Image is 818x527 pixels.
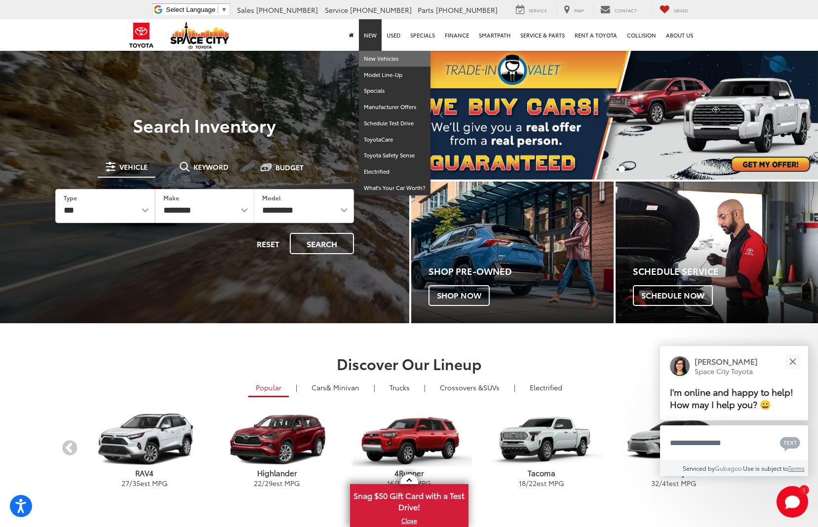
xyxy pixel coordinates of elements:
[275,164,304,171] span: Budget
[121,478,129,488] span: 27
[262,193,281,202] label: Model
[166,6,215,13] span: Select Language
[418,5,434,15] span: Parts
[757,69,818,160] button: Click to view next picture.
[411,69,472,160] button: Click to view previous picture.
[371,382,378,392] li: |
[325,5,348,15] span: Service
[359,180,430,196] a: What's Your Car Worth?
[359,115,430,132] a: Schedule Test Drive
[254,478,262,488] span: 22
[622,19,661,51] a: Collision
[428,285,490,306] span: Shop Now
[343,478,475,488] p: / est MPG
[522,379,570,396] a: Electrified
[119,163,148,170] span: Vehicle
[515,19,570,51] a: Service & Parts
[359,67,430,83] a: Model Line-Up
[803,488,805,492] span: 1
[652,4,696,15] a: My Saved Vehicles
[344,19,359,51] a: Home
[163,193,179,202] label: Make
[608,478,740,488] p: / est MPG
[695,356,758,367] p: [PERSON_NAME]
[256,5,318,15] span: [PHONE_NUMBER]
[78,478,211,488] p: / est MPG
[290,233,354,254] button: Search
[670,385,793,411] span: I'm online and happy to help! How may I help you? 😀
[432,379,507,396] a: SUVs
[41,115,368,135] h3: Search Inventory
[715,464,743,472] a: Gubagoo.
[166,6,227,13] a: Select Language​
[474,19,515,51] a: SmartPath
[593,4,644,15] a: Contact
[619,166,625,172] li: Go to slide number 2.
[61,440,78,457] button: Previous
[651,478,659,488] span: 32
[123,19,160,51] img: Toyota
[359,51,430,67] a: New Vehicles
[411,182,614,323] a: Shop Pre-Owned Shop Now
[529,478,537,488] span: 22
[326,382,359,392] span: & Minivan
[78,468,211,478] p: RAV4
[132,478,140,488] span: 35
[440,382,483,392] span: Crossovers &
[81,413,207,466] img: Toyota RAV4
[411,182,614,323] div: Toyota
[293,382,300,392] li: |
[170,22,230,49] img: Space City Toyota
[604,166,610,172] li: Go to slide number 1.
[343,468,475,478] p: 4Runner
[359,83,430,99] a: Specials
[777,432,803,454] button: Chat with SMS
[61,355,757,372] h2: Discover Our Lineup
[743,464,788,472] span: Use is subject to
[695,367,758,376] p: Space City Toyota
[248,233,288,254] button: Reset
[194,163,229,170] span: Keyword
[608,468,740,478] p: Camry
[574,7,584,13] span: Map
[777,486,808,518] svg: Start Chat
[350,5,412,15] span: [PHONE_NUMBER]
[237,5,254,15] span: Sales
[359,132,430,148] a: ToyotaCare
[346,413,472,466] img: Toyota 4Runner
[428,266,614,276] h4: Shop Pre-Owned
[211,468,343,478] p: Highlander
[382,379,417,396] a: Trucks
[615,7,637,13] span: Contact
[570,19,622,51] a: Rent a Toyota
[359,148,430,164] a: Toyota Safety Sense
[359,19,382,51] a: New
[211,478,343,488] p: / est MPG
[436,5,498,15] span: [PHONE_NUMBER]
[782,351,803,372] button: Close
[633,285,713,306] span: Schedule Now
[660,425,808,461] textarea: Type your message
[405,19,440,51] a: Specials
[221,6,227,13] span: ▼
[214,413,340,466] img: Toyota Highlander
[616,182,818,323] div: Toyota
[683,464,715,472] span: Serviced by
[780,436,800,452] svg: Text
[788,464,805,472] a: Terms
[674,7,688,13] span: Saved
[248,379,289,397] a: Popular
[475,478,608,488] p: / est MPG
[511,382,518,392] li: |
[382,19,405,51] a: Used
[478,413,604,466] img: Toyota Tacoma
[440,19,474,51] a: Finance
[304,379,367,396] a: Cars
[265,478,273,488] span: 29
[529,7,547,13] span: Service
[662,478,669,488] span: 41
[616,182,818,323] a: Schedule Service Schedule Now
[422,382,428,392] li: |
[475,468,608,478] p: Tacoma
